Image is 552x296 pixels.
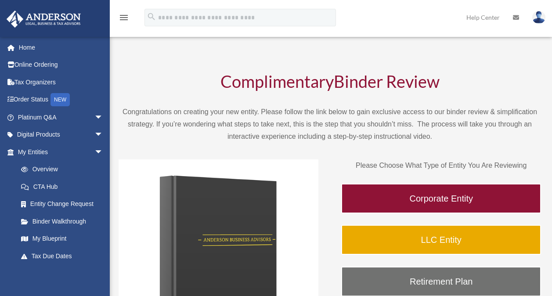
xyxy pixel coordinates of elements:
span: Complimentary [220,71,334,91]
a: Binder Walkthrough [12,213,112,230]
span: Binder Review [334,71,440,91]
a: menu [119,15,129,23]
a: My Anderson Teamarrow_drop_down [6,265,116,282]
span: arrow_drop_down [94,126,112,144]
i: search [147,12,156,22]
a: Entity Change Request [12,195,116,213]
a: Online Ordering [6,56,116,74]
p: Congratulations on creating your new entity. Please follow the link below to gain exclusive acces... [119,106,541,143]
a: Tax Organizers [6,73,116,91]
a: LLC Entity [341,225,541,255]
span: arrow_drop_down [94,265,112,283]
a: Home [6,39,116,56]
a: Tax Due Dates [12,247,116,265]
span: arrow_drop_down [94,108,112,126]
a: CTA Hub [12,178,116,195]
a: My Entitiesarrow_drop_down [6,143,116,161]
p: Please Choose What Type of Entity You Are Reviewing [341,159,541,172]
img: User Pic [532,11,545,24]
span: arrow_drop_down [94,143,112,161]
a: Overview [12,161,116,178]
img: Anderson Advisors Platinum Portal [4,11,83,28]
a: My Blueprint [12,230,116,248]
a: Platinum Q&Aarrow_drop_down [6,108,116,126]
a: Corporate Entity [341,184,541,213]
div: NEW [51,93,70,106]
a: Digital Productsarrow_drop_down [6,126,116,144]
a: Order StatusNEW [6,91,116,109]
i: menu [119,12,129,23]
